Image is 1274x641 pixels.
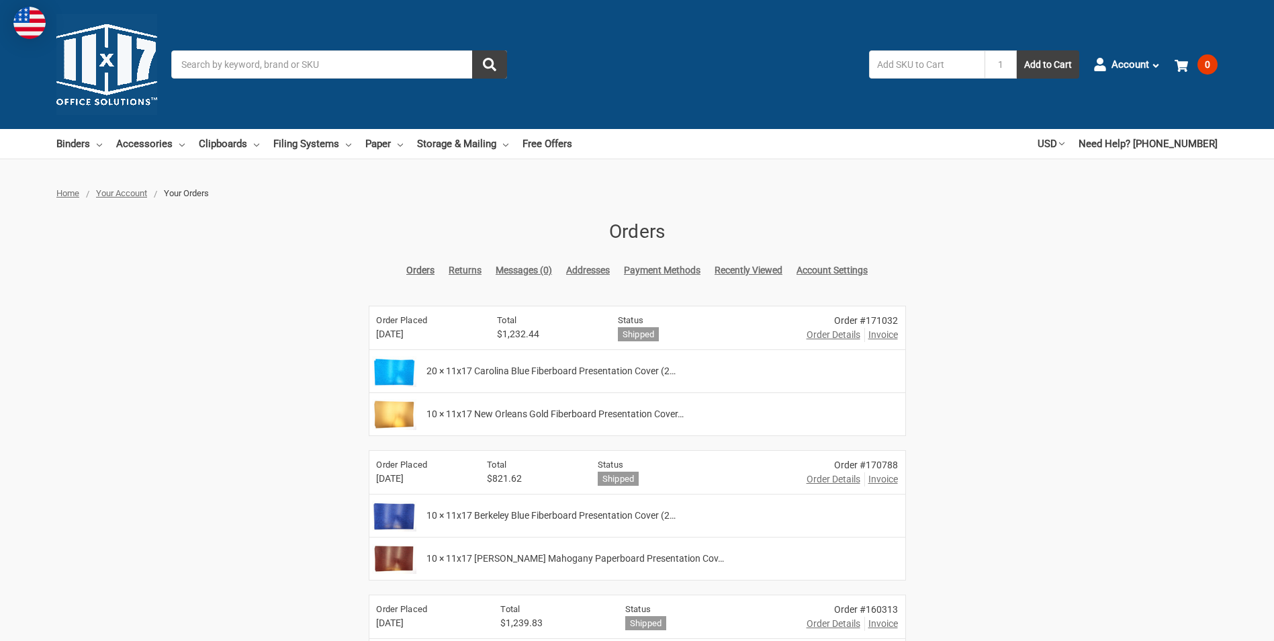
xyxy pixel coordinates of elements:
[500,603,603,616] h6: Total
[618,314,770,327] h6: Status
[868,617,898,631] span: Invoice
[365,129,403,159] a: Paper
[868,328,898,342] span: Invoice
[487,472,576,486] span: $821.62
[1175,47,1218,82] a: 0
[598,458,730,472] h6: Status
[1197,54,1218,75] span: 0
[496,263,552,277] a: Messages (0)
[426,509,676,523] span: 10 × 11x17 Berkeley Blue Fiberboard Presentation Cover (2…
[487,458,576,472] h6: Total
[426,552,724,566] span: 10 × 11x17 [PERSON_NAME] Mahogany Paperboard Presentation Cov…
[417,129,508,159] a: Storage & Mailing
[792,314,898,328] div: Order #171032
[56,188,79,198] a: Home
[807,328,860,342] a: Order Details
[1111,57,1149,73] span: Account
[807,472,860,486] a: Order Details
[376,314,475,327] h6: Order Placed
[376,616,479,630] span: [DATE]
[500,616,603,630] span: $1,239.83
[1093,47,1161,82] a: Account
[369,218,906,246] h1: Orders
[625,603,785,616] h6: Status
[376,327,475,341] span: [DATE]
[406,263,435,277] a: Orders
[164,188,209,198] span: Your Orders
[171,50,507,79] input: Search by keyword, brand or SKU
[273,129,351,159] a: Filing Systems
[566,263,610,277] a: Addresses
[797,263,868,277] a: Account Settings
[869,50,985,79] input: Add SKU to Cart
[1079,129,1218,159] a: Need Help? [PHONE_NUMBER]
[199,129,259,159] a: Clipboards
[625,616,667,630] h6: Shipped
[372,398,416,431] img: 11x17 New Orleans Gold Fiberboard Presentation Cover (20 Sheets per Pack)(EXACT CUT)
[376,458,465,472] h6: Order Placed
[56,14,157,115] img: 11x17.com
[497,327,596,341] span: $1,232.44
[807,617,860,631] a: Order Details
[426,407,684,421] span: 10 × 11x17 New Orleans Gold Fiberboard Presentation Cover…
[426,364,676,378] span: 20 × 11x17 Carolina Blue Fiberboard Presentation Cover (2…
[807,603,898,617] div: Order #160313
[522,129,572,159] a: Free Offers
[376,603,479,616] h6: Order Placed
[624,263,700,277] a: Payment Methods
[497,314,596,327] h6: Total
[372,355,416,388] img: 11x17 Carolina Blue Fiberboard Presentation Cover (20 Sheets per Pack)(EXACT CUT)
[13,7,46,39] img: duty and tax information for United States
[715,263,782,277] a: Recently Viewed
[1017,50,1079,79] button: Add to Cart
[116,129,185,159] a: Accessories
[1038,129,1064,159] a: USD
[752,458,898,472] div: Order #170788
[96,188,147,198] a: Your Account
[449,263,482,277] a: Returns
[598,472,639,486] h6: Shipped
[372,542,416,576] img: 11x17 Morehouse Mahogany Paperboard Presentation Cover (20 Sheets per Pack)(EXACT CUT)
[868,472,898,486] span: Invoice
[372,499,416,533] img: 11x17 Berkeley Blue Fiberboard Presentation Cover (20 Sheets per Pack)(EXACT CUT)
[618,327,659,341] h6: Shipped
[56,129,102,159] a: Binders
[376,472,465,486] span: [DATE]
